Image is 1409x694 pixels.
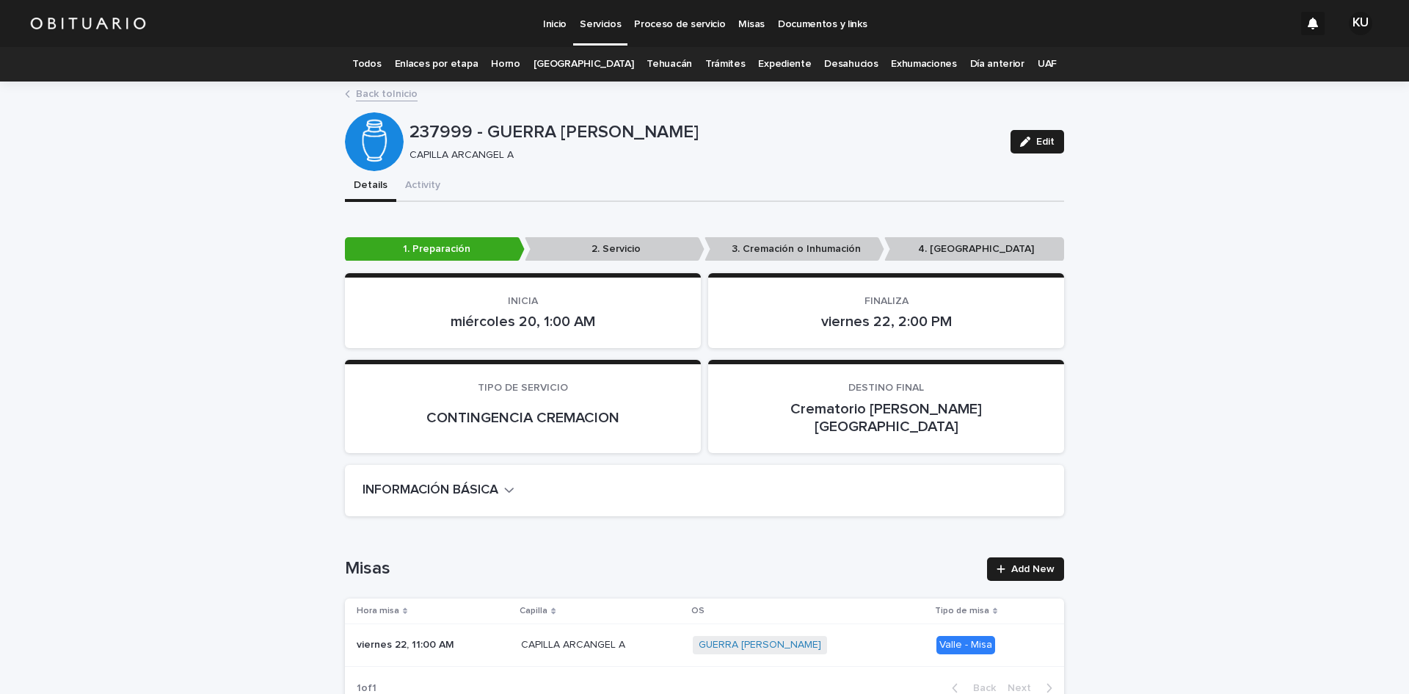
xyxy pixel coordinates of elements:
p: 3. Cremación o Inhumación [704,237,884,261]
button: Activity [396,171,449,202]
h1: Misas [345,558,978,579]
a: [GEOGRAPHIC_DATA] [534,47,634,82]
a: Enlaces por etapa [395,47,478,82]
div: Valle - Misa [936,636,995,654]
button: Details [345,171,396,202]
p: Hora misa [357,603,399,619]
p: CAPILLA ARCANGEL A [409,149,993,162]
p: CONTINGENCIA CREMACION [363,409,683,427]
p: 1. Preparación [345,237,525,261]
p: CAPILLA ARCANGEL A [521,636,628,651]
span: Back [964,683,996,693]
span: TIPO DE SERVICIO [478,383,568,393]
h2: INFORMACIÓN BÁSICA [363,482,498,499]
button: INFORMACIÓN BÁSICA [363,482,514,499]
a: Todos [352,47,381,82]
p: 237999 - GUERRA [PERSON_NAME] [409,122,999,143]
span: Add New [1011,564,1055,574]
p: 2. Servicio [525,237,704,261]
p: OS [691,603,704,619]
p: 4. [GEOGRAPHIC_DATA] [884,237,1064,261]
button: Edit [1011,130,1064,153]
p: miércoles 20, 1:00 AM [363,313,683,330]
span: INICIA [508,296,538,306]
a: Exhumaciones [891,47,956,82]
a: UAF [1038,47,1057,82]
span: FINALIZA [864,296,909,306]
a: Back toInicio [356,84,418,101]
a: Desahucios [824,47,878,82]
img: HUM7g2VNRLqGMmR9WVqf [29,9,147,38]
a: Tehuacán [647,47,692,82]
p: Crematorio [PERSON_NAME][GEOGRAPHIC_DATA] [726,400,1046,435]
span: DESTINO FINAL [848,383,924,393]
p: Tipo de misa [935,603,989,619]
div: KU [1349,12,1372,35]
tr: viernes 22, 11:00 AMviernes 22, 11:00 AM CAPILLA ARCANGEL ACAPILLA ARCANGEL A GUERRA [PERSON_NAME... [345,624,1064,667]
a: Horno [491,47,520,82]
p: Capilla [520,603,547,619]
a: Expediente [758,47,811,82]
span: Edit [1036,137,1055,147]
a: Add New [987,557,1064,581]
a: Día anterior [970,47,1024,82]
p: viernes 22, 2:00 PM [726,313,1046,330]
p: viernes 22, 11:00 AM [357,636,457,651]
span: Next [1008,683,1040,693]
a: GUERRA [PERSON_NAME] [699,639,821,651]
a: Trámites [705,47,746,82]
